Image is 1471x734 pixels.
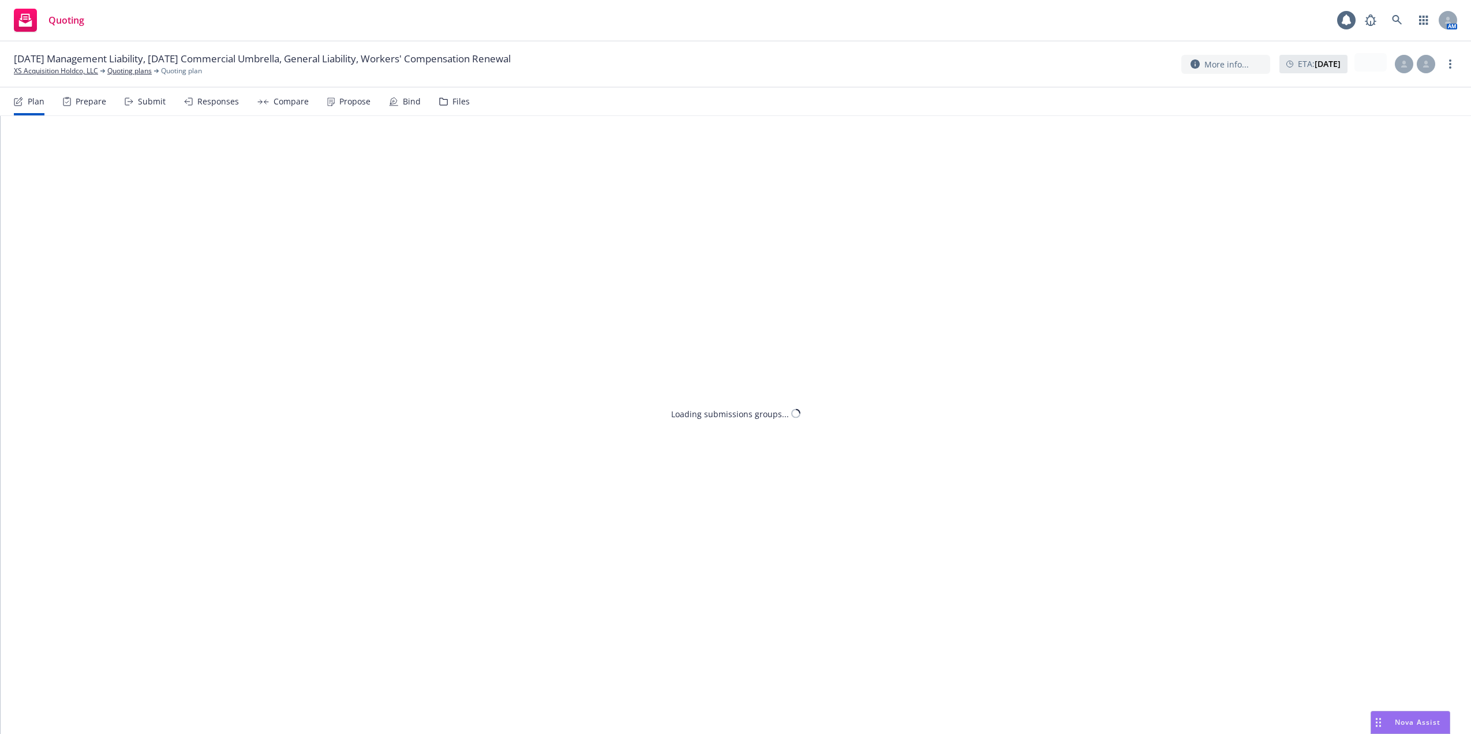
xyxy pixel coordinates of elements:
span: Quoting plan [161,66,202,76]
a: Search [1386,9,1409,32]
span: Quoting [48,16,84,25]
div: Compare [274,97,309,106]
span: [DATE] Management Liability, [DATE] Commercial Umbrella, General Liability, Workers' Compensation... [14,52,511,66]
a: Switch app [1412,9,1435,32]
span: ETA : [1298,58,1341,70]
div: Files [452,97,470,106]
div: Plan [28,97,44,106]
a: more [1443,57,1457,71]
div: Drag to move [1371,711,1386,733]
div: Submit [138,97,166,106]
strong: [DATE] [1315,58,1341,69]
a: Report a Bug [1359,9,1382,32]
span: Nova Assist [1395,717,1440,727]
button: More info... [1181,55,1270,74]
span: More info... [1204,58,1249,70]
div: Bind [403,97,421,106]
a: XS Acquisition Holdco, LLC [14,66,98,76]
a: Quoting plans [107,66,152,76]
div: Prepare [76,97,106,106]
div: Responses [197,97,239,106]
button: Nova Assist [1371,711,1450,734]
div: Loading submissions groups... [671,407,789,420]
div: Propose [339,97,370,106]
a: Quoting [9,4,89,36]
